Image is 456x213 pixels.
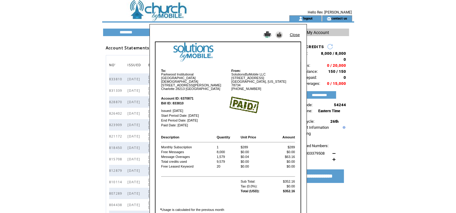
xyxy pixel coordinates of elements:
[240,179,273,184] td: Sub Total:
[161,150,216,154] td: Free Messages
[273,159,295,164] td: $0.00
[273,184,295,188] td: $0.00
[229,97,259,113] img: paid image
[275,31,283,38] img: Send it to my email
[231,69,241,73] b: From:
[156,42,300,62] img: logo image
[241,135,256,139] b: Unit Price
[282,135,295,139] b: Amount
[240,145,273,149] td: $289
[161,145,216,149] td: Monthly Subscription
[240,155,273,159] td: $0.04
[217,135,230,139] b: Quantity
[273,145,295,149] td: $289
[240,159,273,164] td: $0.00
[273,150,295,154] td: $0.00
[160,208,224,211] font: Usage is calculated for the previous month
[283,189,295,193] b: $352.16
[216,155,240,159] td: 1,579
[161,69,166,73] b: To:
[240,164,273,168] td: $0.00
[273,164,295,168] td: $0.00
[273,179,295,184] td: $352.16
[161,164,216,168] td: Free Leased Keyword
[161,159,216,164] td: Total credits used
[290,32,300,37] a: Close
[161,97,194,100] b: Account ID: 6370871
[275,35,283,39] a: Send it to my email
[216,150,240,154] td: 8,000
[161,155,216,159] td: Message Overages
[216,164,240,168] td: 20
[216,145,240,149] td: 1
[240,184,273,188] td: Tax (0.0%):
[216,159,240,164] td: 9,579
[228,69,295,91] td: SolutionsByMobile LLC [STREET_ADDRESS] [GEOGRAPHIC_DATA], [US_STATE] 78734 [PHONE_NUMBER]
[161,118,228,122] td: End Period Date: [DATE]
[161,106,228,113] td: Issued: [DATE]
[241,189,259,193] b: Total (USD):
[161,101,184,105] b: Bill ID: 833810
[161,123,228,127] td: Paid Date: [DATE]
[161,135,180,139] b: Description
[263,31,272,38] img: Print it
[161,69,228,91] td: Parkwood Institutional [GEOGRAPHIC_DATA][DEMOGRAPHIC_DATA] [STREET_ADDRESS][PERSON_NAME] Charlott...
[240,150,273,154] td: $0.00
[161,113,228,118] td: Start Period Date: [DATE]
[273,155,295,159] td: $63.16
